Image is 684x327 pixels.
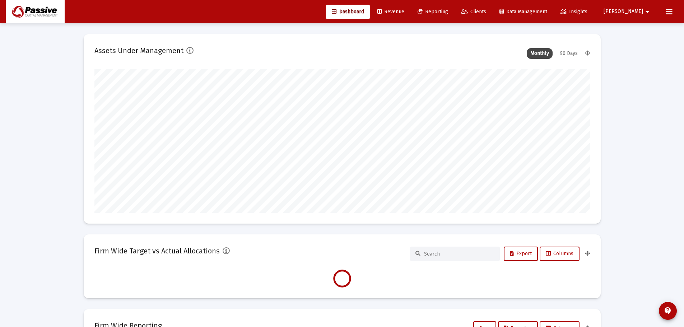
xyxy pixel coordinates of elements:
button: Columns [540,247,580,261]
span: Insights [560,9,587,15]
img: Dashboard [11,5,59,19]
a: Data Management [494,5,553,19]
h2: Firm Wide Target vs Actual Allocations [94,245,220,257]
span: Clients [461,9,486,15]
span: [PERSON_NAME] [604,9,643,15]
h2: Assets Under Management [94,45,183,56]
div: 90 Days [556,48,581,59]
span: Revenue [377,9,404,15]
a: Insights [555,5,593,19]
button: [PERSON_NAME] [595,4,660,19]
span: Columns [546,251,573,257]
mat-icon: contact_support [664,307,672,315]
span: Dashboard [332,9,364,15]
span: Reporting [418,9,448,15]
div: Monthly [527,48,553,59]
a: Revenue [372,5,410,19]
a: Clients [456,5,492,19]
span: Export [510,251,532,257]
a: Dashboard [326,5,370,19]
mat-icon: arrow_drop_down [643,5,652,19]
a: Reporting [412,5,454,19]
input: Search [424,251,494,257]
button: Export [504,247,538,261]
span: Data Management [499,9,547,15]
